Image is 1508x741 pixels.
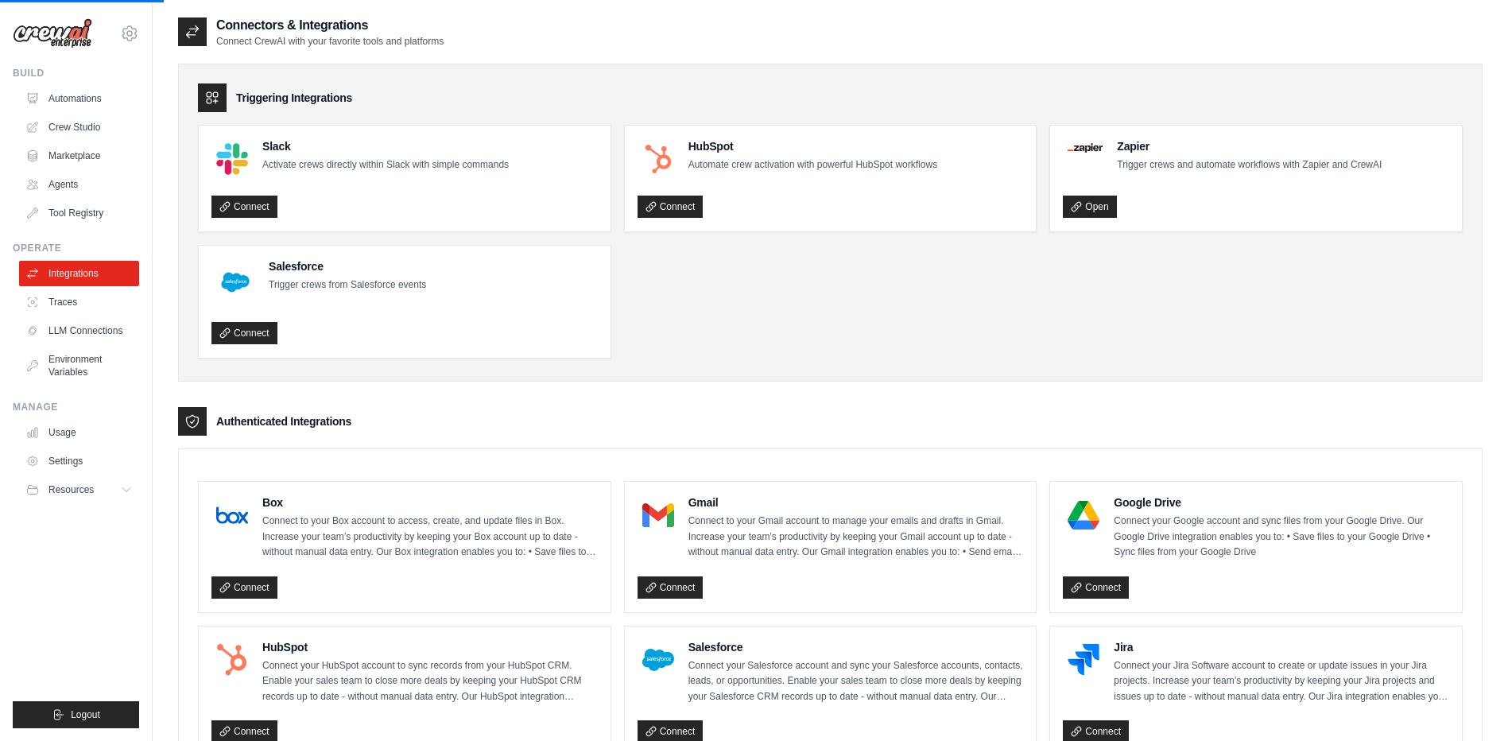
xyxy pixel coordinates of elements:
[19,200,139,226] a: Tool Registry
[1063,576,1129,599] a: Connect
[19,318,139,343] a: LLM Connections
[1068,143,1103,153] img: Zapier Logo
[211,576,277,599] a: Connect
[262,138,509,154] h4: Slack
[688,157,937,173] p: Automate crew activation with powerful HubSpot workflows
[638,196,704,218] a: Connect
[13,242,139,254] div: Operate
[1068,644,1099,676] img: Jira Logo
[269,277,426,293] p: Trigger crews from Salesforce events
[216,499,248,531] img: Box Logo
[216,16,444,35] h2: Connectors & Integrations
[211,196,277,218] a: Connect
[262,639,598,655] h4: HubSpot
[19,86,139,111] a: Automations
[1114,658,1449,705] p: Connect your Jira Software account to create or update issues in your Jira projects. Increase you...
[1117,138,1382,154] h4: Zapier
[19,448,139,474] a: Settings
[262,495,598,510] h4: Box
[13,401,139,413] div: Manage
[638,576,704,599] a: Connect
[1114,514,1449,561] p: Connect your Google account and sync files from your Google Drive. Our Google Drive integration e...
[216,263,254,301] img: Salesforce Logo
[642,644,674,676] img: Salesforce Logo
[216,413,351,429] h3: Authenticated Integrations
[236,90,352,106] h3: Triggering Integrations
[688,138,937,154] h4: HubSpot
[262,157,509,173] p: Activate crews directly within Slack with simple commands
[19,289,139,315] a: Traces
[19,477,139,502] button: Resources
[216,644,248,676] img: HubSpot Logo
[19,114,139,140] a: Crew Studio
[13,701,139,728] button: Logout
[216,35,444,48] p: Connect CrewAI with your favorite tools and platforms
[19,420,139,445] a: Usage
[1063,196,1116,218] a: Open
[688,658,1024,705] p: Connect your Salesforce account and sync your Salesforce accounts, contacts, leads, or opportunit...
[13,67,139,80] div: Build
[211,322,277,344] a: Connect
[216,143,248,175] img: Slack Logo
[19,172,139,197] a: Agents
[19,347,139,385] a: Environment Variables
[1114,639,1449,655] h4: Jira
[19,261,139,286] a: Integrations
[688,639,1024,655] h4: Salesforce
[269,258,426,274] h4: Salesforce
[262,514,598,561] p: Connect to your Box account to access, create, and update files in Box. Increase your team’s prod...
[642,143,674,175] img: HubSpot Logo
[1114,495,1449,510] h4: Google Drive
[71,708,100,721] span: Logout
[262,658,598,705] p: Connect your HubSpot account to sync records from your HubSpot CRM. Enable your sales team to clo...
[688,514,1024,561] p: Connect to your Gmail account to manage your emails and drafts in Gmail. Increase your team’s pro...
[642,499,674,531] img: Gmail Logo
[48,483,94,496] span: Resources
[13,18,92,48] img: Logo
[19,143,139,169] a: Marketplace
[688,495,1024,510] h4: Gmail
[1117,157,1382,173] p: Trigger crews and automate workflows with Zapier and CrewAI
[1068,499,1099,531] img: Google Drive Logo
